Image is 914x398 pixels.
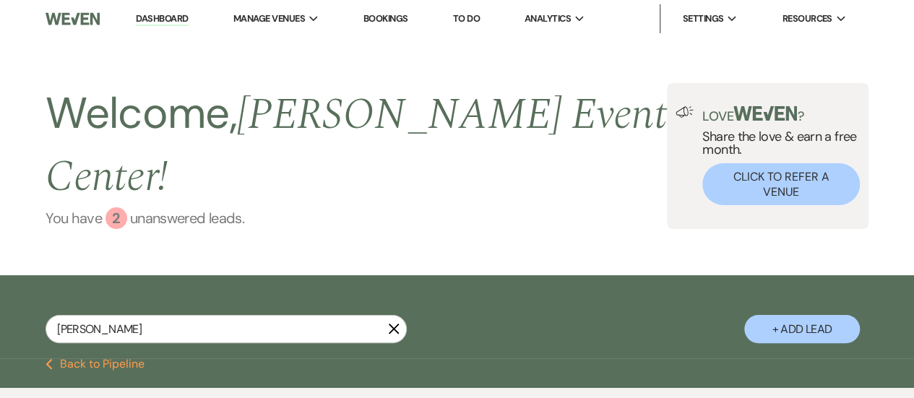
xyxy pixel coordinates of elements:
[733,106,798,121] img: weven-logo-green.svg
[46,358,145,370] button: Back to Pipeline
[46,82,666,210] span: [PERSON_NAME] Event Center !
[682,12,723,26] span: Settings
[46,207,667,229] a: You have 2 unanswered leads.
[136,12,188,26] a: Dashboard
[676,106,694,118] img: loud-speaker-illustration.svg
[46,315,407,343] input: Search by name, event date, email address or phone number
[702,163,860,205] button: Click to Refer a Venue
[694,106,860,205] div: Share the love & earn a free month.
[46,83,667,207] h2: Welcome,
[46,4,99,34] img: Weven Logo
[744,315,860,343] button: + Add Lead
[525,12,571,26] span: Analytics
[782,12,832,26] span: Resources
[105,207,127,229] div: 2
[233,12,305,26] span: Manage Venues
[702,106,860,123] p: Love ?
[363,12,408,25] a: Bookings
[453,12,480,25] a: To Do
